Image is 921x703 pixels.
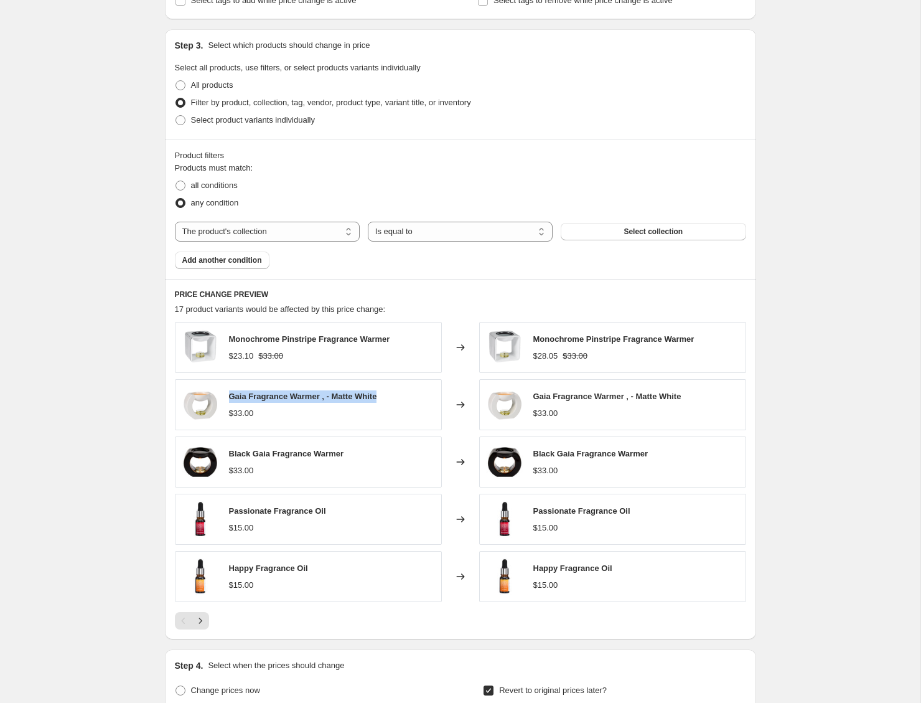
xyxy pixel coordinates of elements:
[561,223,746,240] button: Select collection
[499,686,607,695] span: Revert to original prices later?
[175,659,203,672] h2: Step 4.
[533,334,694,344] span: Monochrome Pinstripe Fragrance Warmer
[175,290,746,300] h6: PRICE CHANGE PREVIEW
[486,558,523,595] img: 1_SP25_H012133_80x.jpg
[533,350,558,362] div: $28.05
[175,304,386,314] span: 17 product variants would be affected by this price change:
[175,612,209,630] nav: Pagination
[486,443,523,481] img: 1_FH24_P93846_80x.jpg
[208,39,370,52] p: Select which products should change in price
[182,558,219,595] img: 1_SP25_H012133_80x.jpg
[182,501,219,538] img: 1_SP25_H012132_80x.jpg
[533,449,648,458] span: Black Gaia Fragrance Warmer
[486,329,523,366] img: monochrome-pinstripe-fragrance-warmer-partylite-us_80x.png
[175,63,421,72] span: Select all products, use filters, or select products variants individually
[182,329,219,366] img: monochrome-pinstripe-fragrance-warmer-partylite-us_80x.png
[229,465,254,477] div: $33.00
[191,686,260,695] span: Change prices now
[229,564,308,573] span: Happy Fragrance Oil
[486,501,523,538] img: 1_SP25_H012132_80x.jpg
[182,386,219,423] img: gaia-fragrance-warmer-matte-white-partylite-us-1_80x.png
[191,181,238,190] span: all conditions
[533,465,558,477] div: $33.00
[229,506,326,516] span: Passionate Fragrance Oil
[229,522,254,534] div: $15.00
[229,350,254,362] div: $23.10
[486,386,523,423] img: gaia-fragrance-warmer-matte-white-partylite-us-1_80x.png
[533,522,558,534] div: $15.00
[229,334,390,344] span: Monochrome Pinstripe Fragrance Warmer
[533,506,630,516] span: Passionate Fragrance Oil
[175,39,203,52] h2: Step 3.
[229,449,344,458] span: Black Gaia Fragrance Warmer
[191,80,233,90] span: All products
[175,149,746,162] div: Product filters
[533,407,558,420] div: $33.00
[563,350,587,362] strike: $33.00
[182,443,219,481] img: 1_FH24_P93846_80x.jpg
[533,579,558,592] div: $15.00
[533,564,612,573] span: Happy Fragrance Oil
[624,227,683,237] span: Select collection
[533,392,681,401] span: Gaia Fragrance Warmer ‚ - Matte White
[229,392,377,401] span: Gaia Fragrance Warmer ‚ - Matte White
[229,579,254,592] div: $15.00
[192,612,209,630] button: Next
[191,198,239,207] span: any condition
[175,163,253,172] span: Products must match:
[229,407,254,420] div: $33.00
[175,252,269,269] button: Add another condition
[208,659,344,672] p: Select when the prices should change
[191,98,471,107] span: Filter by product, collection, tag, vendor, product type, variant title, or inventory
[182,255,262,265] span: Add another condition
[258,350,283,362] strike: $33.00
[191,115,315,125] span: Select product variants individually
